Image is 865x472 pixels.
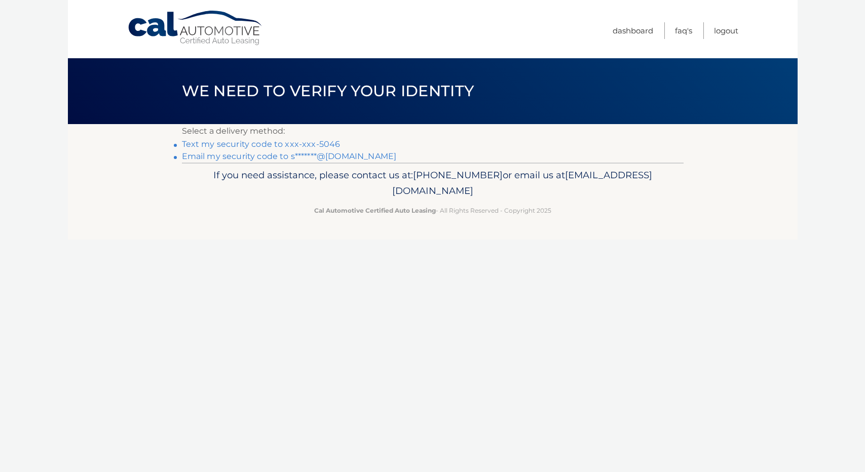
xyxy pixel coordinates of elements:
a: Logout [714,22,738,39]
p: If you need assistance, please contact us at: or email us at [189,167,677,200]
a: FAQ's [675,22,692,39]
a: Email my security code to s*******@[DOMAIN_NAME] [182,151,397,161]
p: Select a delivery method: [182,124,684,138]
a: Text my security code to xxx-xxx-5046 [182,139,341,149]
a: Dashboard [613,22,653,39]
span: We need to verify your identity [182,82,474,100]
p: - All Rights Reserved - Copyright 2025 [189,205,677,216]
span: [PHONE_NUMBER] [413,169,503,181]
a: Cal Automotive [127,10,264,46]
strong: Cal Automotive Certified Auto Leasing [314,207,436,214]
